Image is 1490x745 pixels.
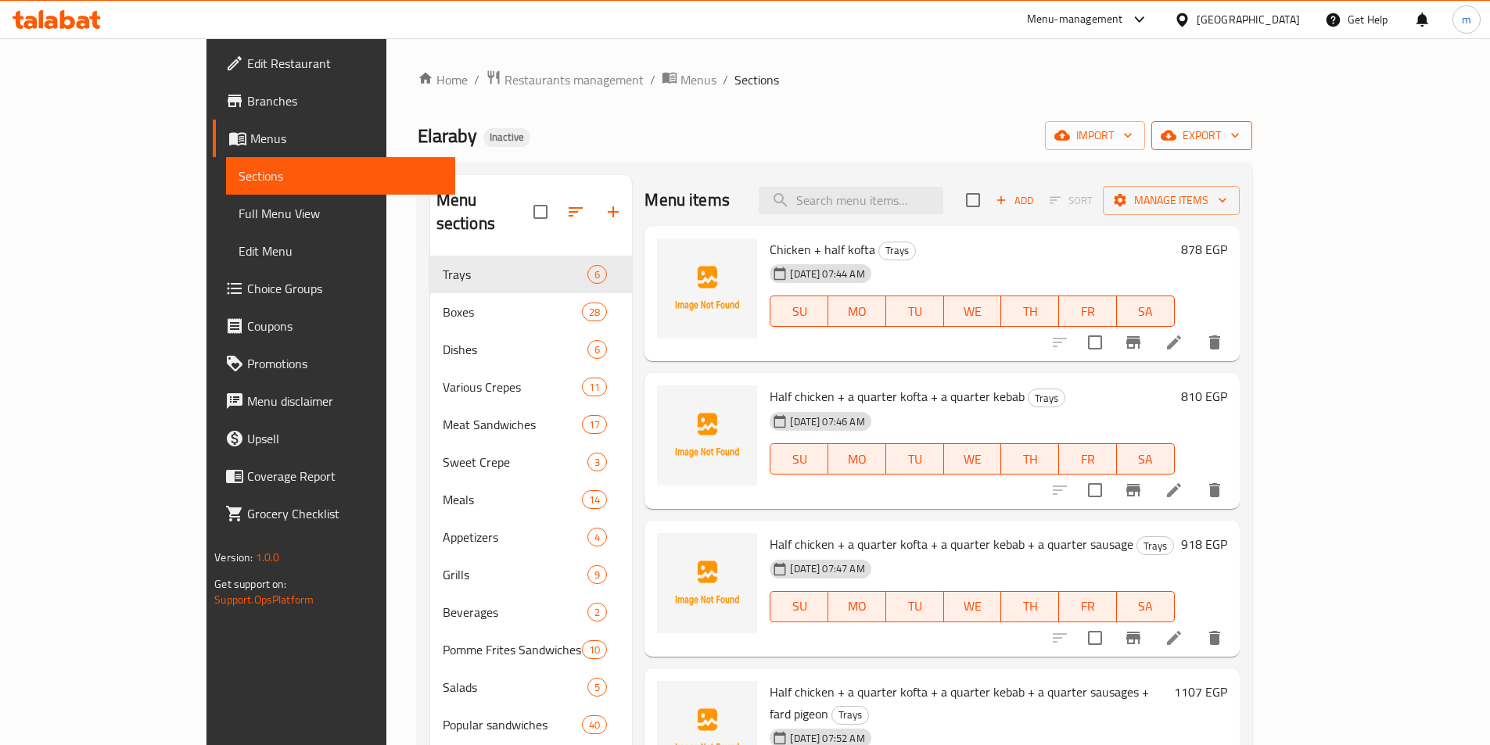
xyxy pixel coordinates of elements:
span: Appetizers [443,528,588,546]
button: FR [1059,295,1117,327]
span: Trays [879,242,915,260]
div: items [582,640,607,659]
a: Menu disclaimer [213,382,455,420]
span: SA [1123,300,1169,323]
a: Coupons [213,307,455,345]
span: Boxes [443,303,582,321]
button: MO [828,591,886,622]
img: Half chicken + a quarter kofta + a quarter kebab [657,385,757,485]
button: Add section [594,193,632,231]
div: items [582,415,607,434]
div: Dishes6 [430,331,633,368]
span: Branches [247,91,443,110]
span: 11 [583,380,606,395]
span: WE [950,595,996,618]
span: 3 [588,455,606,470]
span: SA [1123,448,1169,471]
div: Menu-management [1027,10,1123,29]
span: Half chicken + a quarter kofta + a quarter kebab [770,385,1025,408]
span: Manage items [1115,191,1227,210]
button: FR [1059,443,1117,475]
span: 4 [588,530,606,545]
span: 28 [583,305,606,320]
div: items [582,303,607,321]
span: Sort sections [557,193,594,231]
span: Add [993,192,1036,210]
span: Menus [250,129,443,148]
span: TH [1007,448,1053,471]
div: Meat Sandwiches17 [430,406,633,443]
span: FR [1065,595,1111,618]
span: WE [950,448,996,471]
button: TH [1001,295,1059,327]
h6: 810 EGP [1181,385,1227,407]
a: Restaurants management [486,70,644,90]
div: items [587,565,607,584]
div: items [587,528,607,546]
div: Trays [1136,536,1174,555]
span: TU [892,448,938,471]
span: Grocery Checklist [247,504,443,523]
span: TH [1007,300,1053,323]
button: SA [1117,443,1175,475]
div: Beverages2 [430,593,633,631]
img: Chicken + half kofta [657,238,757,338]
button: WE [944,443,1002,475]
button: delete [1196,471,1233,509]
span: Upsell [247,429,443,448]
div: Trays6 [430,256,633,293]
span: Half chicken + a quarter kofta + a quarter kebab + a quarter sausages + fard pigeon [770,680,1149,725]
button: delete [1196,619,1233,657]
span: Coverage Report [247,467,443,485]
span: Menu disclaimer [247,392,443,410]
span: Edit Restaurant [247,54,443,73]
span: MO [835,300,880,323]
span: TU [892,300,938,323]
span: Trays [832,706,868,724]
a: Coverage Report [213,457,455,495]
span: Version: [214,547,253,568]
span: Menus [680,70,716,89]
span: Grills [443,565,588,584]
span: SU [777,300,822,323]
span: Full Menu View [239,204,443,223]
div: Pomme Frites Sandwiches10 [430,631,633,668]
span: Salads [443,678,588,697]
div: Various Crepes [443,378,582,396]
button: Add [989,188,1039,213]
span: SU [777,595,822,618]
a: Edit Restaurant [213,45,455,82]
span: [DATE] 07:46 AM [784,414,871,429]
a: Edit menu item [1165,629,1183,647]
span: Half chicken + a quarter kofta + a quarter kebab + a quarter sausage [770,532,1133,556]
span: Choice Groups [247,279,443,298]
button: SA [1117,295,1175,327]
span: 1.0.0 [256,547,280,568]
h6: 1107 EGP [1174,681,1227,703]
li: / [723,70,728,89]
span: Select to update [1079,474,1111,507]
span: Coupons [247,317,443,335]
span: Elaraby [418,118,477,153]
span: Select to update [1079,326,1111,359]
span: Trays [1029,389,1065,407]
a: Edit Menu [226,232,455,270]
nav: breadcrumb [418,70,1252,90]
h6: 878 EGP [1181,238,1227,260]
a: Edit menu item [1165,481,1183,500]
span: Trays [443,265,588,284]
span: 6 [588,342,606,357]
span: export [1164,126,1240,145]
button: Manage items [1103,186,1240,215]
div: Trays [831,706,869,725]
a: Grocery Checklist [213,495,455,532]
span: 10 [583,643,606,657]
span: FR [1065,300,1111,323]
div: items [582,490,607,509]
span: Select section [957,184,989,217]
span: 14 [583,492,606,507]
button: SU [770,443,828,475]
div: items [587,678,607,697]
div: items [587,265,607,284]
